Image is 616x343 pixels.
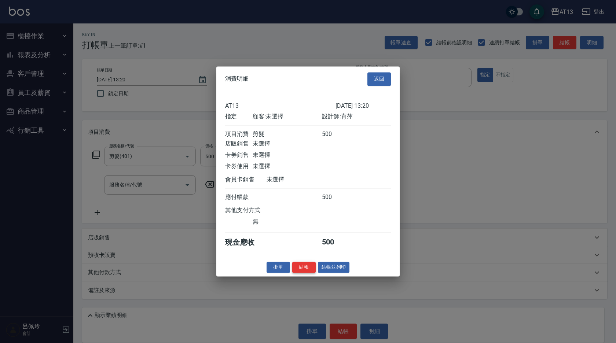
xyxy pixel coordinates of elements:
[225,75,249,83] span: 消費明細
[253,140,322,148] div: 未選擇
[253,113,322,121] div: 顧客: 未選擇
[322,130,349,138] div: 500
[253,163,322,170] div: 未選擇
[335,102,391,109] div: [DATE] 13:20
[322,237,349,247] div: 500
[225,113,253,121] div: 指定
[292,262,316,273] button: 結帳
[225,193,253,201] div: 應付帳款
[318,262,350,273] button: 結帳並列印
[253,218,322,226] div: 無
[225,237,267,247] div: 現金應收
[267,262,290,273] button: 掛單
[322,113,391,121] div: 設計師: 育萍
[225,176,267,184] div: 會員卡銷售
[225,130,253,138] div: 項目消費
[225,207,280,214] div: 其他支付方式
[225,163,253,170] div: 卡券使用
[253,130,322,138] div: 剪髮
[322,193,349,201] div: 500
[225,140,253,148] div: 店販銷售
[267,176,335,184] div: 未選擇
[225,102,335,109] div: AT13
[253,151,322,159] div: 未選擇
[367,72,391,86] button: 返回
[225,151,253,159] div: 卡券銷售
